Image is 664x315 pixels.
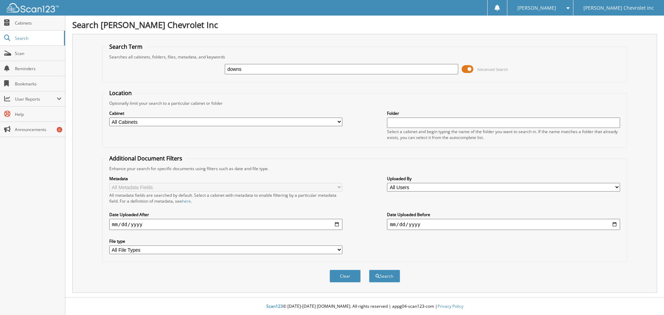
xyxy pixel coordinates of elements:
[330,270,361,282] button: Clear
[106,89,135,97] legend: Location
[437,303,463,309] a: Privacy Policy
[387,212,620,217] label: Date Uploaded Before
[109,110,342,116] label: Cabinet
[106,54,624,60] div: Searches all cabinets, folders, files, metadata, and keywords
[517,6,556,10] span: [PERSON_NAME]
[106,155,186,162] legend: Additional Document Filters
[15,66,62,72] span: Reminders
[387,110,620,116] label: Folder
[266,303,283,309] span: Scan123
[65,298,664,315] div: © [DATE]-[DATE] [DOMAIN_NAME]. All rights reserved | appg04-scan123-com |
[477,67,508,72] span: Advanced Search
[15,96,57,102] span: User Reports
[15,111,62,117] span: Help
[7,3,59,12] img: scan123-logo-white.svg
[182,198,191,204] a: here
[72,19,657,30] h1: Search [PERSON_NAME] Chevrolet Inc
[15,127,62,132] span: Announcements
[106,43,146,50] legend: Search Term
[15,20,62,26] span: Cabinets
[109,176,342,182] label: Metadata
[583,6,654,10] span: [PERSON_NAME] Chevrolet Inc
[15,81,62,87] span: Bookmarks
[109,219,342,230] input: start
[387,219,620,230] input: end
[387,129,620,140] div: Select a cabinet and begin typing the name of the folder you want to search in. If the name match...
[369,270,400,282] button: Search
[106,100,624,106] div: Optionally limit your search to a particular cabinet or folder
[109,238,342,244] label: File type
[106,166,624,172] div: Enhance your search for specific documents using filters such as date and file type.
[57,127,62,132] div: 6
[15,35,61,41] span: Search
[109,192,342,204] div: All metadata fields are searched by default. Select a cabinet with metadata to enable filtering b...
[109,212,342,217] label: Date Uploaded After
[15,50,62,56] span: Scan
[387,176,620,182] label: Uploaded By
